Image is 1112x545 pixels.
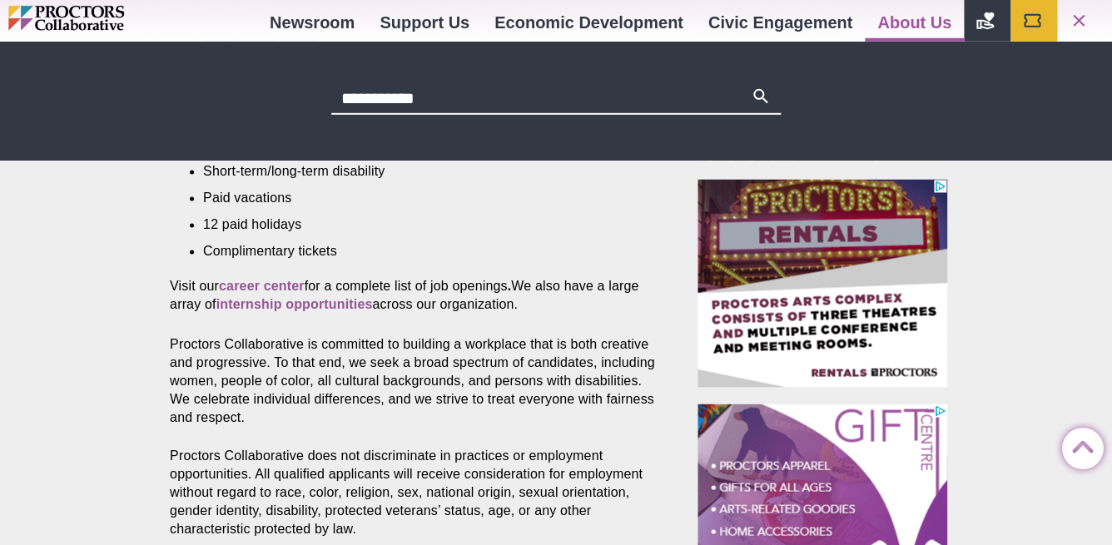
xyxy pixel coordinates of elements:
[170,447,659,538] p: Proctors Collaborative does not discriminate in practices or employment opportunities. All qualif...
[1062,429,1095,462] a: Back to Top
[170,335,659,427] p: Proctors Collaborative is committed to building a workplace that is both creative and progressive...
[697,180,947,388] iframe: Advertisement
[508,280,512,294] strong: .
[219,280,305,294] a: career center
[8,6,196,31] img: Proctors logo
[216,298,373,312] a: internship opportunities
[203,190,634,208] li: Paid vacations
[203,163,634,181] li: Short-term/long-term disability
[203,216,634,235] li: 12 paid holidays
[203,243,634,261] li: Complimentary tickets
[170,278,659,315] p: Visit our for a complete list of job openings We also have a large array of across our organization.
